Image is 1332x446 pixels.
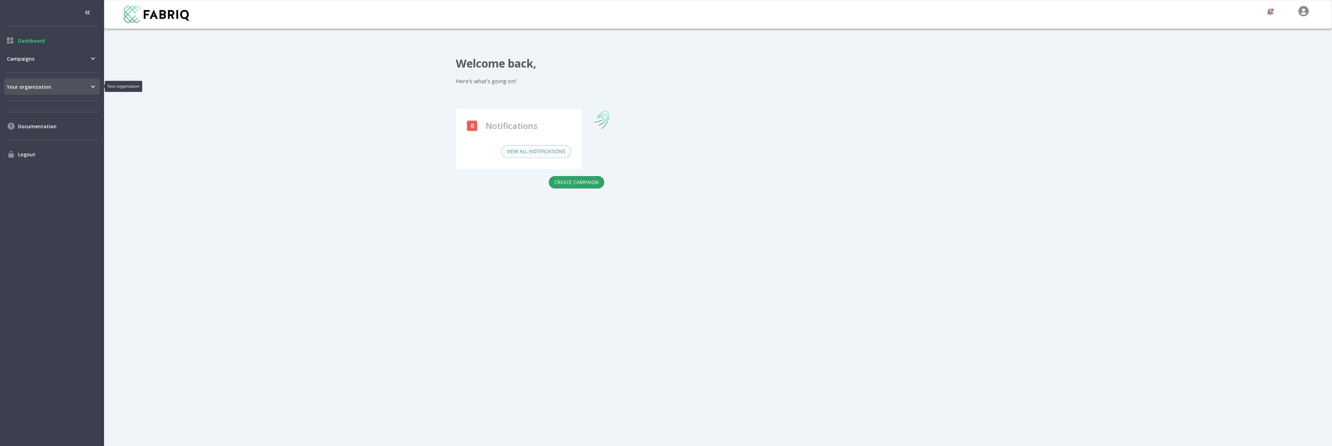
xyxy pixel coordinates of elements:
button: Create Campaign [549,176,604,189]
span: Logout [18,151,97,158]
img: Logout icon [7,150,15,158]
div: Your organization [4,78,100,95]
img: 690a4bf1e2961ad8821c8611aff8616b.svg [124,6,189,23]
img: c4700a173287171777222ce90930f477.svg [1298,6,1309,16]
h1: Welcome back, [456,56,980,70]
span: Campaigns [7,55,89,62]
div: Here’s what’s going on! [456,77,980,85]
div: Campaigns [4,50,100,67]
h2: Notifications [486,120,538,131]
span: Dashboard [18,37,97,44]
button: View All Notifications [501,145,571,158]
div: Your organization [105,81,142,92]
div: Documentation [4,118,100,134]
img: Dashboard icon [7,37,13,44]
span: Documentation [18,123,97,130]
img: Documentation icon [7,122,15,130]
div: Dashboard [4,32,100,49]
span: Your organization [7,83,89,90]
div: 0 [467,121,477,131]
div: Logout [4,146,100,163]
